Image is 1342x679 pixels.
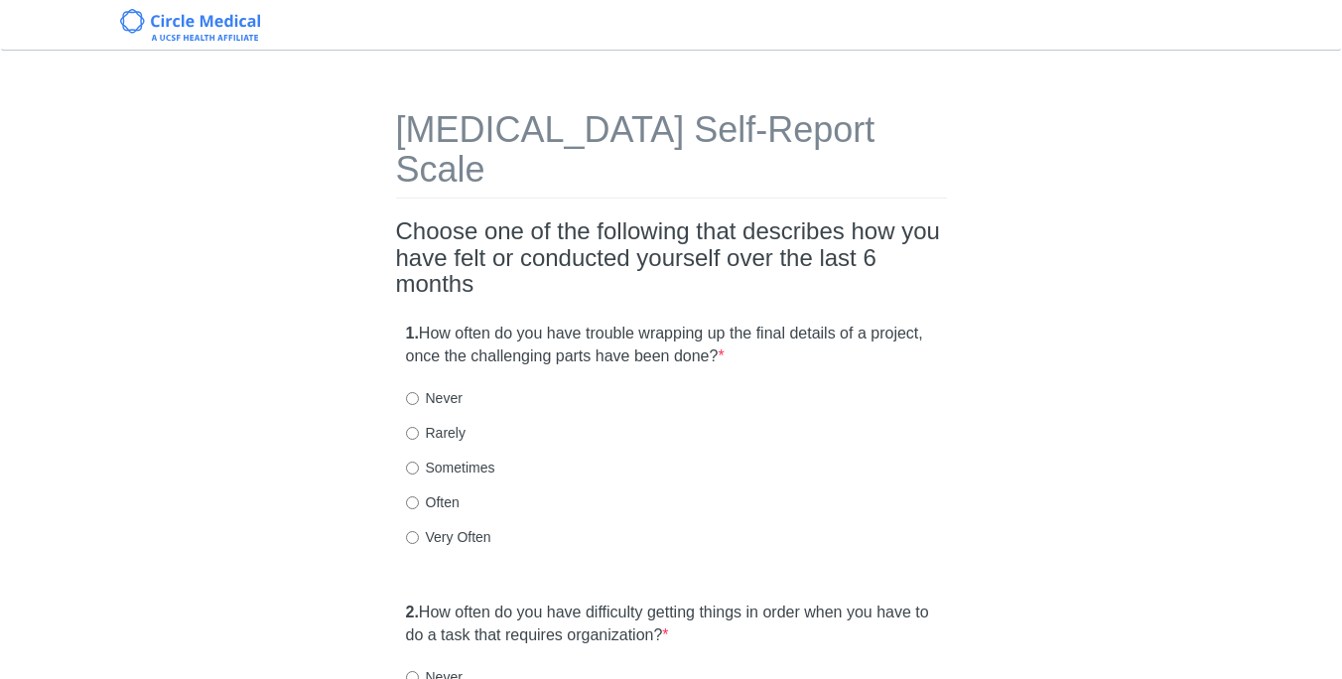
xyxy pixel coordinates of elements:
label: Often [406,492,460,512]
input: Rarely [406,427,419,440]
h2: Choose one of the following that describes how you have felt or conducted yourself over the last ... [396,218,947,297]
input: Often [406,496,419,509]
input: Very Often [406,531,419,544]
h1: [MEDICAL_DATA] Self-Report Scale [396,110,947,199]
label: Sometimes [406,458,495,477]
label: How often do you have trouble wrapping up the final details of a project, once the challenging pa... [406,323,937,368]
input: Never [406,392,419,405]
strong: 1. [406,325,419,341]
strong: 2. [406,604,419,620]
input: Sometimes [406,462,419,475]
label: Never [406,388,463,408]
label: How often do you have difficulty getting things in order when you have to do a task that requires... [406,602,937,647]
label: Rarely [406,423,466,443]
label: Very Often [406,527,491,547]
img: Circle Medical Logo [120,9,260,41]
